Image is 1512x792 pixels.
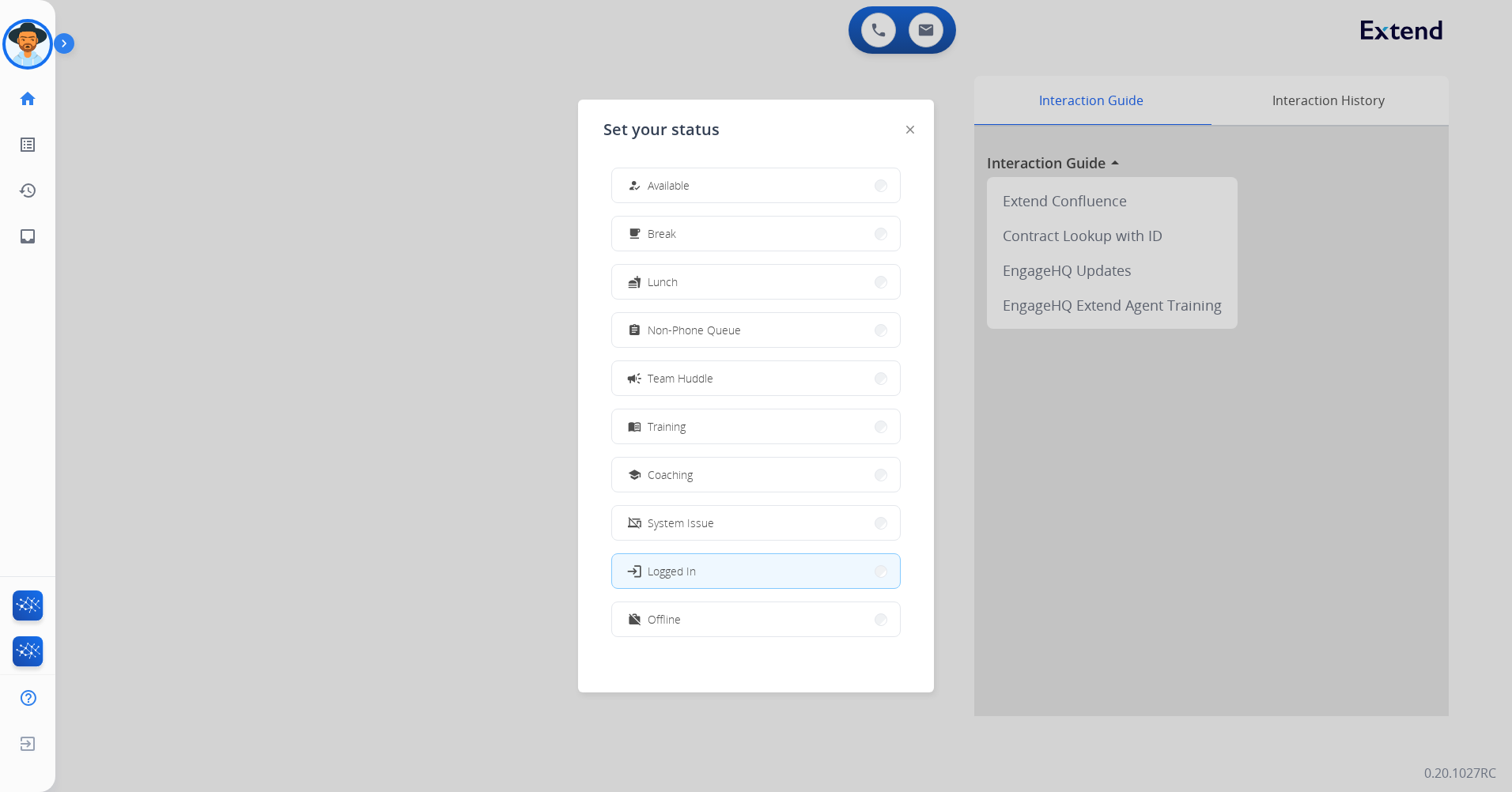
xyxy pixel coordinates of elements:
[626,370,642,386] mat-icon: campaign
[612,265,900,299] button: Lunch
[18,135,37,154] mat-icon: list_alt
[648,563,696,579] span: Logged In
[648,611,681,628] span: Offline
[648,322,741,338] span: Non-Phone Queue
[612,506,900,540] button: System Issue
[906,126,914,134] img: close-button
[18,89,37,108] mat-icon: home
[6,22,50,66] img: avatar
[648,273,678,290] span: Lunch
[628,323,641,337] mat-icon: assignment
[648,177,690,194] span: Available
[628,275,641,289] mat-icon: fastfood
[18,227,37,246] mat-icon: inbox
[628,468,641,481] mat-icon: school
[628,420,641,433] mat-icon: menu_book
[628,516,641,530] mat-icon: phonelink_off
[648,225,676,242] span: Break
[626,563,642,579] mat-icon: login
[612,361,900,395] button: Team Huddle
[612,409,900,443] button: Training
[628,179,641,192] mat-icon: how_to_reg
[612,602,900,636] button: Offline
[648,515,714,531] span: System Issue
[18,181,37,200] mat-icon: history
[628,613,641,626] mat-icon: work_off
[612,217,900,251] button: Break
[648,418,686,435] span: Training
[648,466,693,483] span: Coaching
[628,227,641,240] mat-icon: free_breakfast
[612,313,900,347] button: Non-Phone Queue
[648,370,713,387] span: Team Huddle
[603,119,720,141] span: Set your status
[612,554,900,588] button: Logged In
[612,458,900,492] button: Coaching
[1424,764,1496,783] p: 0.20.1027RC
[612,168,900,202] button: Available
